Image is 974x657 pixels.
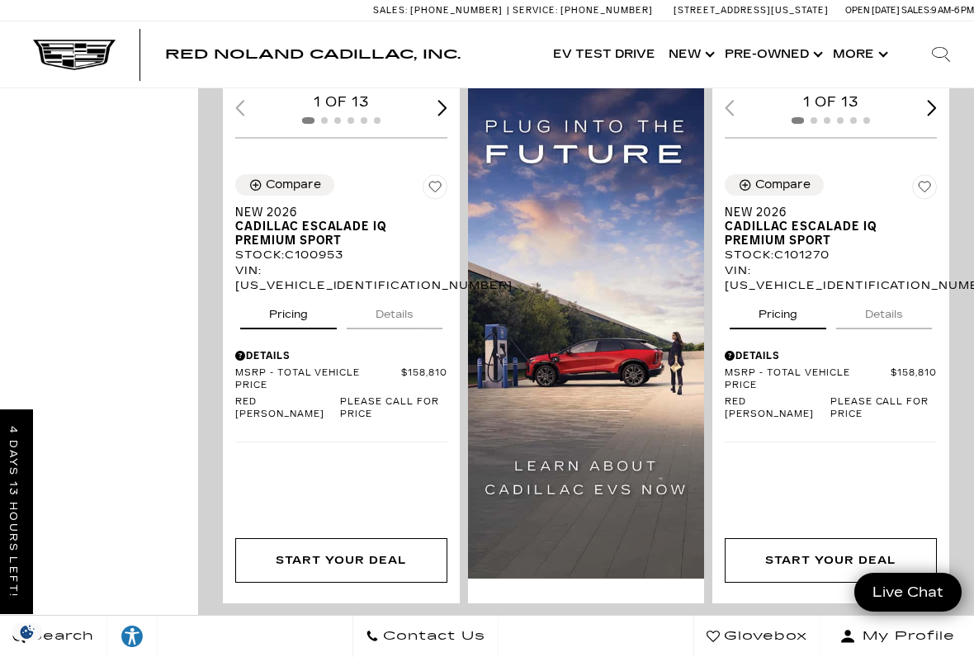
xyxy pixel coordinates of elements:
a: Red [PERSON_NAME] Please call for price [235,396,447,421]
span: New 2026 [235,206,435,220]
span: [PHONE_NUMBER] [560,5,653,16]
img: Cadillac Dark Logo with Cadillac White Text [33,39,116,70]
div: Stock : C100953 [235,248,447,262]
a: Sales: [PHONE_NUMBER] [373,6,507,15]
div: Pricing Details - New 2026 Cadillac ESCALADE IQ Premium Sport [235,348,447,363]
span: Service: [513,5,558,16]
button: Save Vehicle [423,174,447,206]
a: Contact Us [352,616,499,657]
div: VIN: [US_VEHICLE_IDENTIFICATION_NUMBER] [235,263,447,293]
div: 1 of 13 [235,93,447,111]
div: Pricing Details - New 2026 Cadillac ESCALADE IQ Premium Sport [725,348,937,363]
a: Live Chat [854,573,962,612]
button: pricing tab [730,293,826,329]
button: Save Vehicle [912,174,937,206]
img: Opt-Out Icon [8,623,46,640]
a: Glovebox [693,616,820,657]
span: My Profile [856,625,955,648]
a: MSRP - Total Vehicle Price $158,810 [235,367,447,392]
a: Pre-Owned [718,21,826,87]
a: MSRP - Total Vehicle Price $158,810 [725,367,937,392]
div: Search [908,21,974,87]
span: Sales: [373,5,408,16]
span: New 2026 [725,206,924,220]
span: Cadillac ESCALADE IQ Premium Sport [725,220,924,248]
button: pricing tab [240,293,337,329]
button: Open user profile menu [820,616,974,657]
span: Glovebox [720,625,807,648]
div: Explore your accessibility options [107,624,157,649]
div: Compare [266,177,321,192]
span: $158,810 [401,367,447,392]
span: Please call for price [340,396,447,421]
span: Red [PERSON_NAME] [725,396,830,421]
span: [PHONE_NUMBER] [410,5,503,16]
div: Stock : C101270 [725,248,937,262]
a: Service: [PHONE_NUMBER] [507,6,657,15]
section: Click to Open Cookie Consent Modal [8,623,46,640]
button: Compare Vehicle [235,174,334,196]
div: Next slide [437,100,447,116]
div: VIN: [US_VEHICLE_IDENTIFICATION_NUMBER] [725,263,937,293]
div: Start Your Deal [235,538,447,583]
span: Red Noland Cadillac, Inc. [165,46,461,62]
div: Next slide [927,100,937,116]
span: Cadillac ESCALADE IQ Premium Sport [235,220,435,248]
div: 1 of 13 [725,93,937,111]
a: Red Noland Cadillac, Inc. [165,48,461,61]
span: Sales: [901,5,931,16]
span: $158,810 [891,367,937,392]
button: details tab [836,293,932,329]
span: Open [DATE] [845,5,900,16]
div: Start Your Deal [276,551,406,570]
div: Start Your Deal [765,551,896,570]
span: MSRP - Total Vehicle Price [725,367,891,392]
a: EV Test Drive [546,21,662,87]
button: More [826,21,891,87]
span: 9 AM-6 PM [931,5,974,16]
a: New [662,21,718,87]
span: Contact Us [379,625,485,648]
span: MSRP - Total Vehicle Price [235,367,401,392]
div: Compare [755,177,811,192]
span: Please call for price [830,396,937,421]
a: [STREET_ADDRESS][US_STATE] [674,5,829,16]
span: Search [26,625,94,648]
button: Compare Vehicle [725,174,824,196]
span: Red [PERSON_NAME] [235,396,340,421]
span: Live Chat [864,583,952,602]
a: Red [PERSON_NAME] Please call for price [725,396,937,421]
button: details tab [347,293,442,329]
a: Explore your accessibility options [107,616,158,657]
a: New 2026Cadillac ESCALADE IQ Premium Sport [725,206,937,248]
div: Start Your Deal [725,538,937,583]
a: New 2026Cadillac ESCALADE IQ Premium Sport [235,206,447,248]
